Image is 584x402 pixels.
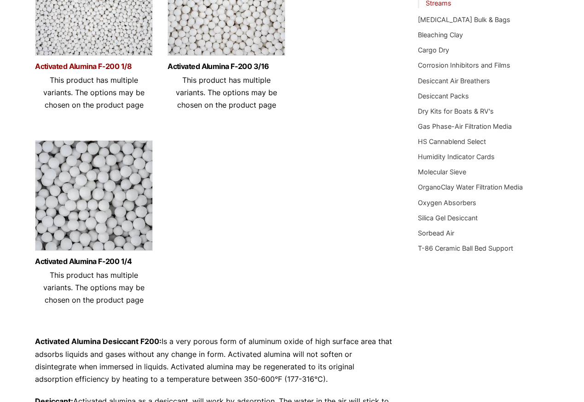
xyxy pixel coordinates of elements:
[176,75,277,109] span: This product has multiple variants. The options may be chosen on the product page
[418,168,466,176] a: Molecular Sieve
[418,153,495,161] a: Humidity Indicator Cards
[418,229,454,237] a: Sorbead Air
[35,335,393,385] p: Is a very porous form of aluminum oxide of high surface area that adsorbs liquids and gases witho...
[35,258,153,265] a: Activated Alumina F-200 1/4
[43,270,145,304] span: This product has multiple variants. The options may be chosen on the product page
[418,16,510,23] a: [MEDICAL_DATA] Bulk & Bags
[418,122,512,130] a: Gas Phase-Air Filtration Media
[418,199,476,207] a: Oxygen Absorbers
[418,46,449,54] a: Cargo Dry
[418,107,494,115] a: Dry Kits for Boats & RV's
[35,63,153,70] a: Activated Alumina F-200 1/8
[43,75,145,109] span: This product has multiple variants. The options may be chosen on the product page
[418,92,469,100] a: Desiccant Packs
[418,61,510,69] a: Corrosion Inhibitors and Films
[418,31,463,39] a: Bleaching Clay
[35,337,162,346] strong: Activated Alumina Desiccant F200:
[418,183,523,191] a: OrganoClay Water Filtration Media
[418,214,478,222] a: Silica Gel Desiccant
[418,138,486,145] a: HS Cannablend Select
[168,63,285,70] a: Activated Alumina F-200 3/16
[418,244,513,252] a: T-86 Ceramic Ball Bed Support
[418,77,490,85] a: Desiccant Air Breathers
